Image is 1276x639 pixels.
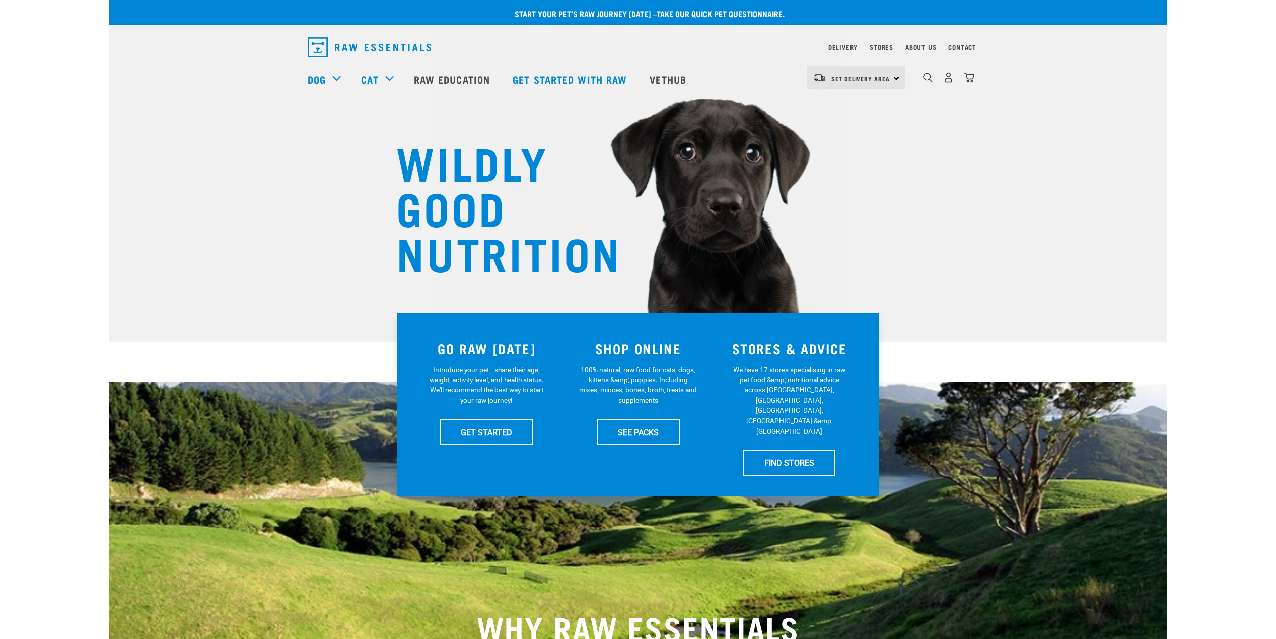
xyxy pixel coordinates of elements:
a: Stores [870,45,893,49]
img: user.png [943,72,954,83]
p: 100% natural, raw food for cats, dogs, kittens &amp; puppies. Including mixes, minces, bones, bro... [579,365,697,406]
a: Vethub [640,59,699,99]
nav: dropdown navigation [109,59,1167,99]
a: Delivery [828,45,858,49]
img: Raw Essentials Logo [308,37,431,57]
a: FIND STORES [743,450,835,475]
a: take our quick pet questionnaire. [657,11,785,16]
a: GET STARTED [440,419,533,445]
h1: WILDLY GOOD NUTRITION [396,138,598,274]
a: Contact [948,45,976,49]
h3: SHOP ONLINE [569,341,708,357]
nav: dropdown navigation [300,33,976,61]
h3: STORES & ADVICE [720,341,859,357]
a: Dog [308,72,326,87]
img: home-icon-1@2x.png [923,73,933,82]
a: Get started with Raw [503,59,640,99]
img: home-icon@2x.png [964,72,974,83]
p: Start your pet’s raw journey [DATE] – [117,8,1174,20]
a: SEE PACKS [597,419,680,445]
img: van-moving.png [813,73,826,82]
h3: GO RAW [DATE] [417,341,556,357]
a: Cat [361,72,378,87]
a: Raw Education [404,59,503,99]
p: Introduce your pet—share their age, weight, activity level, and health status. We'll recommend th... [428,365,546,406]
span: Set Delivery Area [831,77,890,80]
a: About Us [905,45,936,49]
p: We have 17 stores specialising in raw pet food &amp; nutritional advice across [GEOGRAPHIC_DATA],... [730,365,848,437]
